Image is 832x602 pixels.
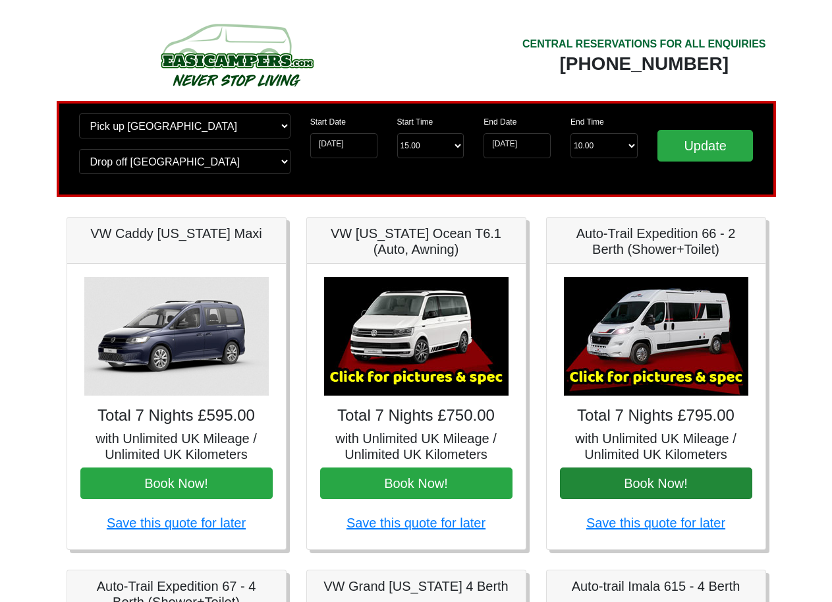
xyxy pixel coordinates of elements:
[80,226,273,241] h5: VW Caddy [US_STATE] Maxi
[320,467,513,499] button: Book Now!
[310,133,377,158] input: Start Date
[570,116,604,128] label: End Time
[397,116,433,128] label: Start Time
[586,516,725,530] a: Save this quote for later
[320,431,513,462] h5: with Unlimited UK Mileage / Unlimited UK Kilometers
[320,226,513,257] h5: VW [US_STATE] Ocean T6.1 (Auto, Awning)
[560,406,752,425] h4: Total 7 Nights £795.00
[564,277,748,396] img: Auto-Trail Expedition 66 - 2 Berth (Shower+Toilet)
[560,431,752,462] h5: with Unlimited UK Mileage / Unlimited UK Kilometers
[80,467,273,499] button: Book Now!
[111,18,362,91] img: campers-checkout-logo.png
[107,516,246,530] a: Save this quote for later
[84,277,269,396] img: VW Caddy California Maxi
[484,133,551,158] input: Return Date
[320,578,513,594] h5: VW Grand [US_STATE] 4 Berth
[80,406,273,425] h4: Total 7 Nights £595.00
[560,578,752,594] h5: Auto-trail Imala 615 - 4 Berth
[310,116,346,128] label: Start Date
[484,116,516,128] label: End Date
[560,467,752,499] button: Book Now!
[657,130,754,162] input: Update
[347,516,485,530] a: Save this quote for later
[560,226,752,257] h5: Auto-Trail Expedition 66 - 2 Berth (Shower+Toilet)
[522,36,766,52] div: CENTRAL RESERVATIONS FOR ALL ENQUIRIES
[324,277,509,396] img: VW California Ocean T6.1 (Auto, Awning)
[522,52,766,76] div: [PHONE_NUMBER]
[80,431,273,462] h5: with Unlimited UK Mileage / Unlimited UK Kilometers
[320,406,513,425] h4: Total 7 Nights £750.00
